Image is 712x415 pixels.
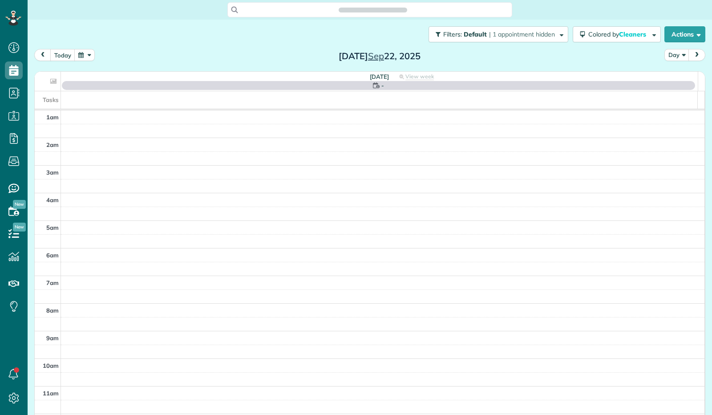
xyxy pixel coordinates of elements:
span: 6am [46,252,59,259]
button: prev [34,49,51,61]
span: 8am [46,307,59,314]
span: Search ZenMaid… [348,5,398,14]
button: Colored byCleaners [573,26,661,42]
span: 7am [46,279,59,286]
a: Filters: Default | 1 appointment hidden [424,26,568,42]
span: [DATE] [370,73,389,80]
span: Cleaners [619,30,647,38]
span: New [13,200,26,209]
span: Tasks [43,96,59,103]
button: today [50,49,75,61]
span: Default [464,30,487,38]
span: Filters: [443,30,462,38]
button: next [688,49,705,61]
span: New [13,223,26,232]
span: 4am [46,196,59,203]
button: Day [664,49,689,61]
button: Actions [664,26,705,42]
span: 9am [46,334,59,342]
span: 10am [43,362,59,369]
h2: [DATE] 22, 2025 [324,51,435,61]
span: 11am [43,390,59,397]
button: Filters: Default | 1 appointment hidden [429,26,568,42]
span: 5am [46,224,59,231]
span: 3am [46,169,59,176]
span: Sep [368,50,384,61]
span: | 1 appointment hidden [489,30,555,38]
span: - [381,81,384,90]
span: 2am [46,141,59,148]
span: Colored by [588,30,649,38]
span: 1am [46,114,59,121]
span: View week [405,73,434,80]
